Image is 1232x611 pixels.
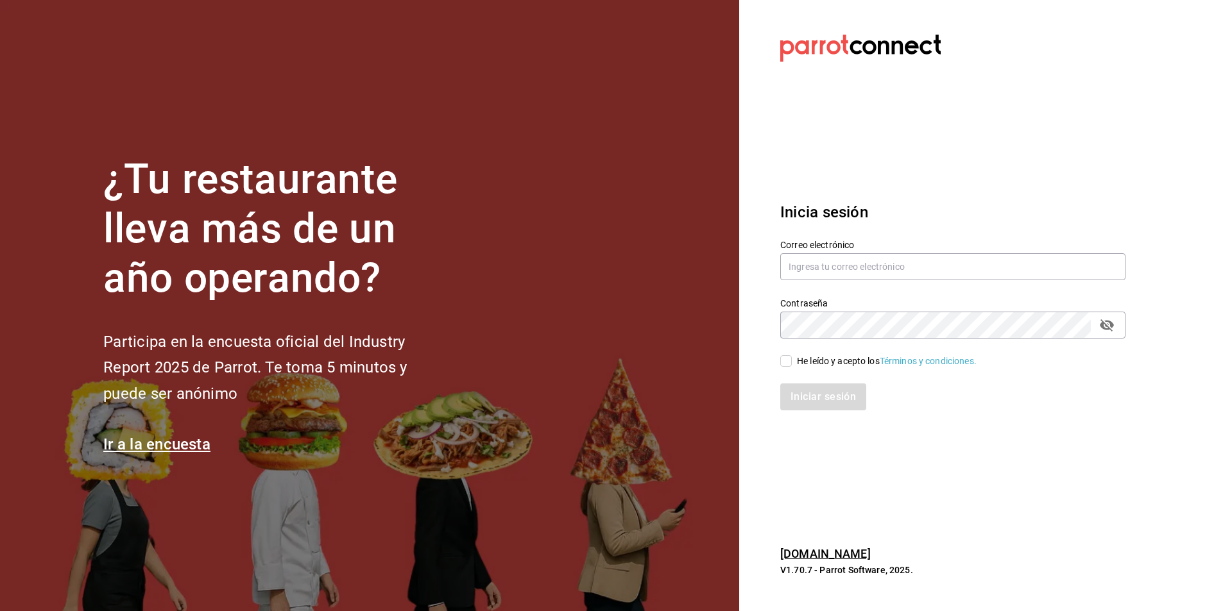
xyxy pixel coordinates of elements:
[780,547,871,560] a: [DOMAIN_NAME]
[103,329,450,407] h2: Participa en la encuesta oficial del Industry Report 2025 de Parrot. Te toma 5 minutos y puede se...
[780,253,1125,280] input: Ingresa tu correo electrónico
[780,564,1125,576] p: V1.70.7 - Parrot Software, 2025.
[103,155,450,303] h1: ¿Tu restaurante lleva más de un año operando?
[1096,314,1118,336] button: passwordField
[880,356,977,366] a: Términos y condiciones.
[103,435,210,453] a: Ir a la encuesta
[780,299,1125,308] label: Contraseña
[780,201,1125,224] h3: Inicia sesión
[797,355,977,368] div: He leído y acepto los
[780,240,1125,249] label: Correo electrónico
